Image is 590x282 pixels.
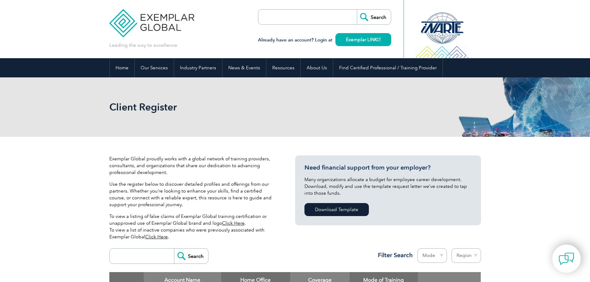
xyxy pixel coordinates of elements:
h3: Already have an account? Login at [258,36,391,44]
a: Exemplar LINK [335,33,391,46]
a: News & Events [222,58,266,77]
p: Many organizations allocate a budget for employee career development. Download, modify and use th... [304,176,472,197]
a: Industry Partners [174,58,222,77]
a: Our Services [135,58,174,77]
a: Resources [266,58,300,77]
p: To view a listing of false claims of Exemplar Global training certification or unapproved use of ... [109,213,277,240]
a: About Us [301,58,333,77]
h2: Client Register [109,102,369,112]
a: Home [110,58,134,77]
a: Click Here [222,220,245,226]
img: contact-chat.png [559,251,574,267]
p: Leading the way to excellence [109,42,177,49]
a: Download Template [304,203,369,216]
img: open_square.png [377,38,381,41]
p: Use the register below to discover detailed profiles and offerings from our partners. Whether you... [109,181,277,208]
a: Find Certified Professional / Training Provider [333,58,443,77]
input: Search [357,10,391,24]
h3: Need financial support from your employer? [304,164,472,171]
h3: Filter Search [374,251,413,259]
p: Exemplar Global proudly works with a global network of training providers, consultants, and organ... [109,155,277,176]
input: Search [174,249,208,263]
a: Click Here [145,234,168,240]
